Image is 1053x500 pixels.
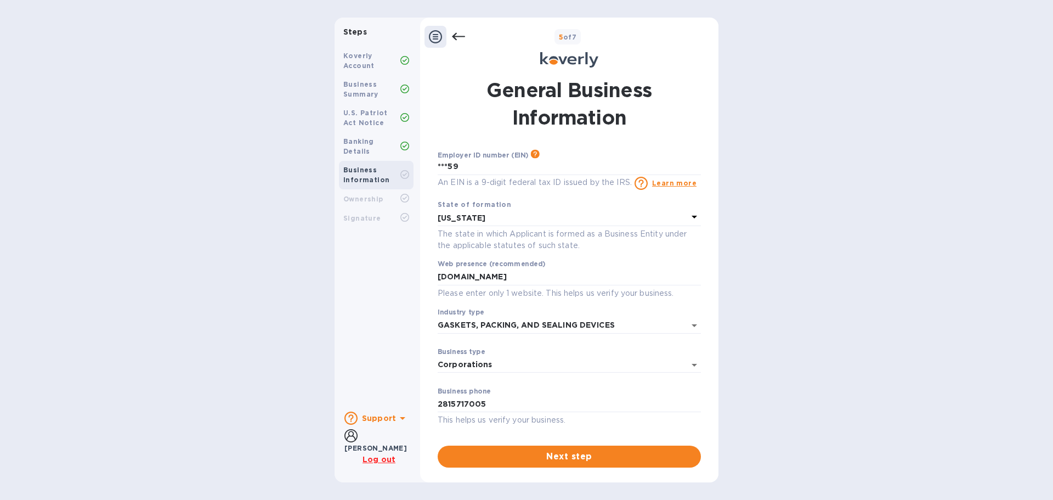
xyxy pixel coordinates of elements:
p: This helps us verify your business. [438,414,701,426]
p: The state in which Applicant is formed as a Business Entity under the applicable statutes of such... [438,228,701,251]
label: Industry type [438,309,484,316]
button: Next step [438,446,701,468]
b: Support [362,414,396,423]
div: Corporations [438,360,492,369]
b: Steps [343,27,367,36]
b: Ownership [343,195,383,203]
input: Enter employer ID number (EIN) [438,159,701,175]
h1: General Business Information [438,76,701,131]
b: [US_STATE] [438,214,485,222]
label: Business phone [438,388,491,395]
b: Banking Details [343,137,374,155]
input: Enter phone [438,396,701,413]
p: Please enter only 1 website. This helps us verify your business. [438,287,701,300]
b: U.S. Patriot Act Notice [343,109,388,127]
u: Log out [363,455,395,464]
button: Open [687,318,702,333]
div: Corporations [438,357,701,373]
b: Signature [343,214,381,222]
b: State of formation [438,200,511,209]
label: Business email [438,436,488,443]
a: Learn more [652,178,697,187]
b: Learn more [652,179,697,187]
span: 5 [559,33,563,41]
label: Web presence (recommended) [438,261,545,268]
span: Next step [446,450,692,463]
b: Business Summary [343,80,378,98]
div: Employer ID number (EIN) [438,151,538,159]
b: [PERSON_NAME] [344,444,407,452]
label: Business type [438,349,485,355]
b: Koverly Account [343,52,375,70]
input: Select industry type and select closest match [438,317,670,333]
b: Business Information [343,166,389,184]
p: An EIN is a 9-digit federal tax ID issued by the IRS. [438,177,632,188]
b: of 7 [559,33,577,41]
